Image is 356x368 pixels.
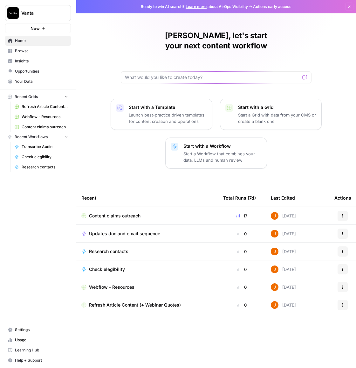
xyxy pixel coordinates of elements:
[15,58,68,64] span: Insights
[5,5,71,21] button: Workspace: Vanta
[15,68,68,74] span: Opportunities
[111,99,212,130] button: Start with a TemplateLaunch best-practice driven templates for content creation and operations
[5,345,71,355] a: Learning Hub
[183,143,262,149] p: Start with a Workflow
[89,230,160,237] span: Updates doc and email sequence
[223,230,261,237] div: 0
[22,124,68,130] span: Content claims outreach
[223,302,261,308] div: 0
[21,10,60,16] span: Vanta
[89,213,140,219] span: Content claims outreach
[271,265,278,273] img: 4nzd6uxtaig5x6sjf0lamjsqya8a
[81,248,213,255] a: Research contacts
[220,99,322,130] button: Start with a GridStart a Grid with data from your CMS or create a blank one
[271,248,296,255] div: [DATE]
[271,212,296,220] div: [DATE]
[15,94,38,100] span: Recent Grids
[223,248,261,255] div: 0
[5,36,71,46] a: Home
[22,154,68,160] span: Check elegibility
[271,230,278,237] img: 4nzd6uxtaig5x6sjf0lamjsqya8a
[12,162,71,172] a: Research contacts
[5,56,71,66] a: Insights
[5,355,71,365] button: Help + Support
[7,7,19,19] img: Vanta Logo
[15,337,68,343] span: Usage
[15,79,68,84] span: Your Data
[81,230,213,237] a: Updates doc and email sequence
[238,112,316,124] p: Start a Grid with data from your CMS or create a blank one
[271,283,296,291] div: [DATE]
[334,189,351,207] div: Actions
[15,38,68,44] span: Home
[81,284,213,290] a: Webflow - Resources
[12,152,71,162] a: Check elegibility
[5,24,71,33] button: New
[81,213,213,219] a: Content claims outreach
[5,132,71,142] button: Recent Workflows
[5,66,71,76] a: Opportunities
[253,4,291,10] span: Actions early access
[15,134,48,140] span: Recent Workflows
[15,347,68,353] span: Learning Hub
[12,142,71,152] a: Transcribe Audio
[223,189,256,207] div: Total Runs (7d)
[129,112,207,124] p: Launch best-practice driven templates for content creation and operations
[5,92,71,102] button: Recent Grids
[22,114,68,120] span: Webflow - Resources
[81,189,213,207] div: Recent
[5,46,71,56] a: Browse
[271,283,278,291] img: 4nzd6uxtaig5x6sjf0lamjsqya8a
[129,104,207,110] p: Start with a Template
[183,151,262,163] p: Start a Workflow that combines your data, LLMs and human review
[15,48,68,54] span: Browse
[5,76,71,87] a: Your Data
[22,164,68,170] span: Research contacts
[89,302,181,308] span: Refresh Article Content (+ Webinar Quotes)
[165,138,267,169] button: Start with a WorkflowStart a Workflow that combines your data, LLMs and human review
[12,102,71,112] a: Refresh Article Content (+ Webinar Quotes)
[271,230,296,237] div: [DATE]
[186,4,207,9] a: Learn more
[271,212,278,220] img: 4nzd6uxtaig5x6sjf0lamjsqya8a
[223,284,261,290] div: 0
[238,104,316,110] p: Start with a Grid
[223,266,261,272] div: 0
[271,189,295,207] div: Last Edited
[22,104,68,110] span: Refresh Article Content (+ Webinar Quotes)
[125,74,300,81] input: What would you like to create today?
[12,122,71,132] a: Content claims outreach
[81,302,213,308] a: Refresh Article Content (+ Webinar Quotes)
[223,213,261,219] div: 17
[89,266,125,272] span: Check elegibility
[89,248,128,255] span: Research contacts
[271,301,296,309] div: [DATE]
[5,325,71,335] a: Settings
[141,4,248,10] span: Ready to win AI search? about AirOps Visibility
[121,31,311,51] h1: [PERSON_NAME], let's start your next content workflow
[12,112,71,122] a: Webflow - Resources
[31,25,40,32] span: New
[15,327,68,333] span: Settings
[271,301,278,309] img: 4nzd6uxtaig5x6sjf0lamjsqya8a
[89,284,134,290] span: Webflow - Resources
[271,265,296,273] div: [DATE]
[15,357,68,363] span: Help + Support
[5,335,71,345] a: Usage
[271,248,278,255] img: 4nzd6uxtaig5x6sjf0lamjsqya8a
[22,144,68,150] span: Transcribe Audio
[81,266,213,272] a: Check elegibility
